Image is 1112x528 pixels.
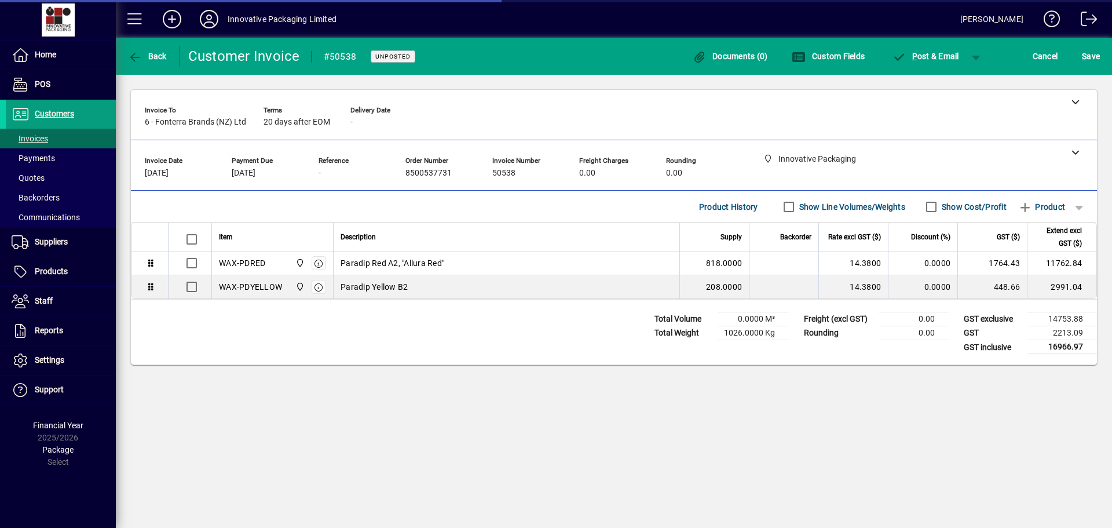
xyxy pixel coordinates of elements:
span: Package [42,445,74,454]
td: Rounding [798,326,879,340]
td: 14753.88 [1027,312,1097,326]
span: ave [1082,47,1100,65]
span: Invoices [12,134,48,143]
td: 448.66 [957,275,1027,298]
td: 0.0000 [888,275,957,298]
a: Logout [1072,2,1098,40]
td: 2213.09 [1027,326,1097,340]
a: POS [6,70,116,99]
span: Backorder [780,231,811,243]
span: Back [128,52,167,61]
td: 0.0000 [888,252,957,275]
span: Supply [720,231,742,243]
td: GST inclusive [958,340,1027,355]
span: - [350,118,353,127]
span: Payments [12,154,55,163]
span: P [912,52,917,61]
a: Invoices [6,129,116,148]
span: [DATE] [232,169,255,178]
button: Custom Fields [789,46,868,67]
span: Extend excl GST ($) [1034,224,1082,250]
span: GST ($) [997,231,1020,243]
span: S [1082,52,1087,61]
span: Suppliers [35,237,68,246]
span: ost & Email [892,52,959,61]
div: WAX-PDRED [219,257,265,269]
td: 1764.43 [957,252,1027,275]
a: Products [6,257,116,286]
span: 20 days after EOM [264,118,330,127]
a: Quotes [6,168,116,188]
a: Support [6,376,116,405]
span: 0.00 [666,169,682,178]
button: Cancel [1030,46,1061,67]
span: Innovative Packaging [292,257,306,270]
button: Add [153,9,191,30]
a: Home [6,41,116,70]
a: Communications [6,207,116,227]
span: 0.00 [579,169,595,178]
span: 6 - Fonterra Brands (NZ) Ltd [145,118,246,127]
div: Customer Invoice [188,47,300,65]
span: Financial Year [33,421,83,430]
span: [DATE] [145,169,169,178]
span: Reports [35,326,63,335]
span: Discount (%) [911,231,950,243]
td: GST exclusive [958,312,1027,326]
button: Save [1079,46,1103,67]
span: Cancel [1033,47,1058,65]
a: Knowledge Base [1035,2,1060,40]
td: 0.0000 M³ [718,312,789,326]
button: Add product line item [1012,196,1071,217]
span: Paradip Red A2, "Allura Red" [341,257,444,269]
a: Suppliers [6,228,116,257]
span: Paradip Yellow B2 [341,281,408,293]
span: Staff [35,296,53,305]
td: 16966.97 [1027,340,1097,355]
label: Show Cost/Profit [939,201,1007,213]
button: Back [125,46,170,67]
button: Post & Email [886,46,965,67]
a: Payments [6,148,116,168]
div: WAX-PDYELLOW [219,281,282,293]
span: Customers [35,109,74,118]
a: Backorders [6,188,116,207]
td: 0.00 [879,312,949,326]
span: 8500537731 [405,169,452,178]
span: Product [1018,198,1065,216]
label: Show Line Volumes/Weights [797,201,905,213]
button: Profile [191,9,228,30]
td: 2991.04 [1027,275,1096,298]
span: Settings [35,355,64,365]
span: Products [35,267,68,276]
div: 14.3800 [826,281,881,293]
td: 0.00 [879,326,949,340]
button: Product History [694,196,763,217]
td: GST [958,326,1027,340]
span: Rate excl GST ($) [828,231,881,243]
a: Settings [6,346,116,375]
app-page-header-button: Back [116,46,180,67]
span: Innovative Packaging [292,281,306,293]
span: Item [219,231,233,243]
span: Backorders [12,193,60,202]
td: Total Weight [649,326,718,340]
div: Innovative Packaging Limited [228,10,336,28]
span: Product History [699,198,758,216]
div: [PERSON_NAME] [960,10,1023,28]
span: Quotes [12,173,45,183]
button: Documents (0) [690,46,771,67]
span: Unposted [375,53,411,60]
td: 11762.84 [1027,252,1096,275]
span: Documents (0) [693,52,768,61]
td: 1026.0000 Kg [718,326,789,340]
span: 818.0000 [706,257,742,269]
div: 14.3800 [826,257,881,269]
span: 50538 [492,169,515,178]
span: Home [35,50,56,59]
a: Reports [6,316,116,345]
span: Support [35,385,64,394]
a: Staff [6,287,116,316]
span: Description [341,231,376,243]
span: Custom Fields [792,52,865,61]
